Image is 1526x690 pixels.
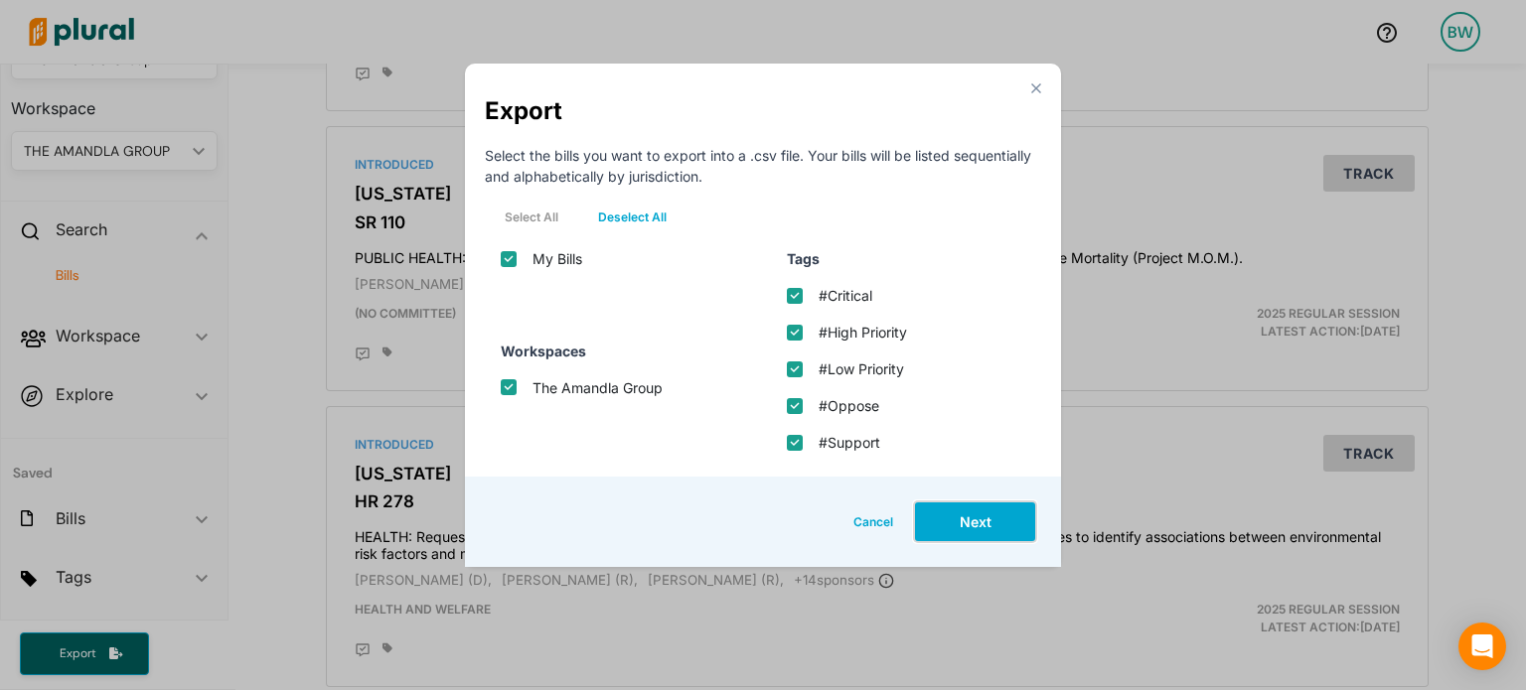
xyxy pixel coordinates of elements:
label: The Amandla Group [533,377,663,398]
button: Deselect All [578,203,687,232]
label: #Low Priority [819,358,904,379]
div: Open Intercom Messenger [1458,622,1506,670]
div: Export [485,93,1041,129]
label: #Oppose [819,395,879,416]
label: #Support [819,432,880,453]
label: My Bills [533,248,582,269]
button: Cancel [834,500,913,543]
div: Select the bills you want to export into a .csv file. Your bills will be listed sequentially and ... [485,145,1041,187]
div: Modal [465,64,1061,567]
div: Workspaces [485,333,755,369]
button: Next [913,500,1037,543]
label: #Critical [819,285,872,306]
div: Tags [771,240,1041,277]
label: #High Priority [819,322,907,343]
button: Select All [485,203,578,232]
